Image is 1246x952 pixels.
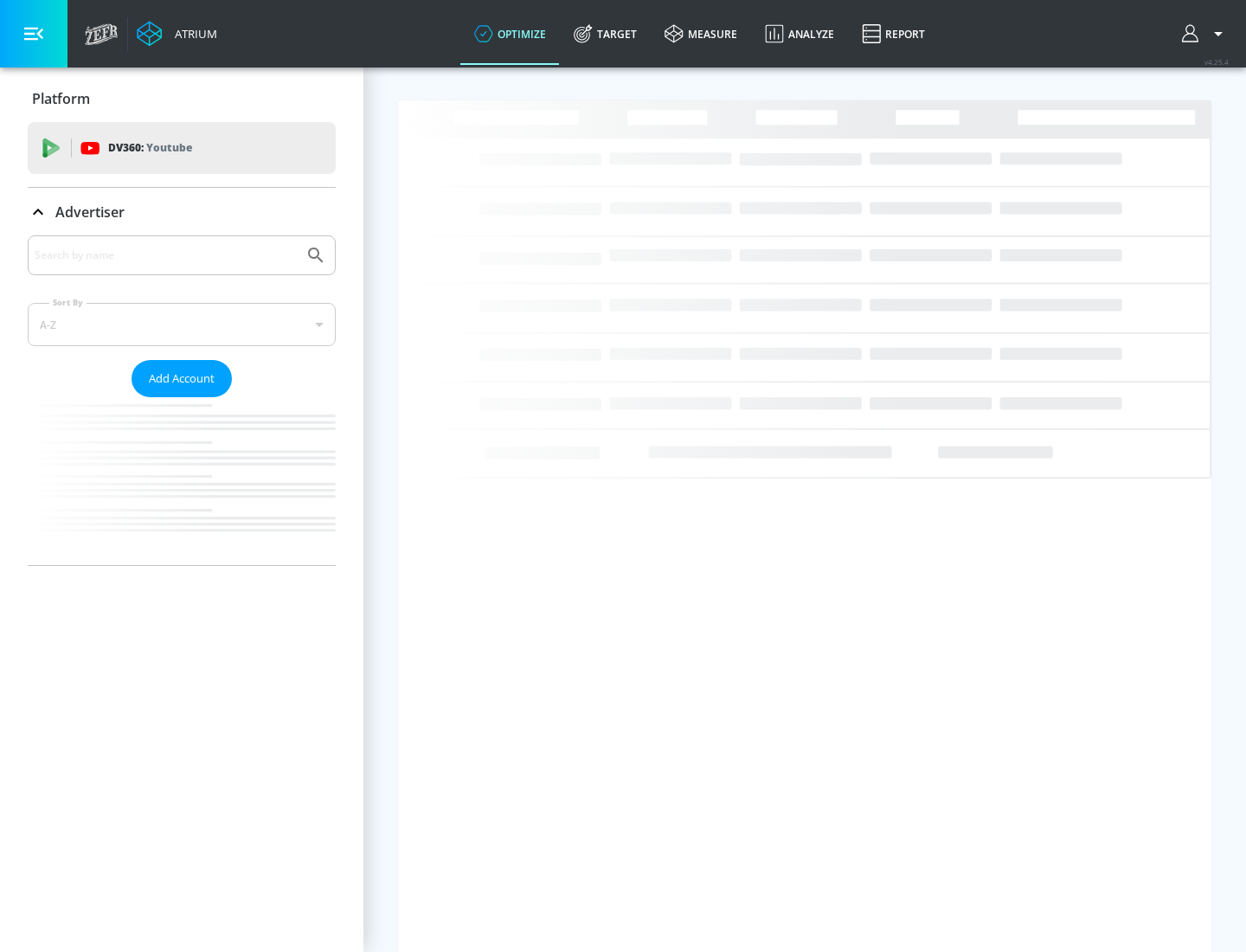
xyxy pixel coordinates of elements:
[132,360,232,397] button: Add Account
[28,74,336,123] div: Platform
[560,3,651,65] a: Target
[32,89,90,108] p: Platform
[1204,57,1229,67] span: v 4.25.4
[55,203,125,222] p: Advertiser
[28,303,336,346] div: A-Z
[848,3,939,65] a: Report
[28,122,336,174] div: DV360: Youtube
[108,138,192,158] p: DV360:
[651,3,751,65] a: measure
[35,244,297,267] input: Search by name
[168,26,217,42] div: Atrium
[146,138,192,157] p: Youtube
[28,235,336,565] div: Advertiser
[28,397,336,565] nav: list of Advertiser
[751,3,848,65] a: Analyze
[28,188,336,236] div: Advertiser
[49,297,87,308] label: Sort By
[460,3,560,65] a: optimize
[137,21,217,47] a: Atrium
[149,369,215,389] span: Add Account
